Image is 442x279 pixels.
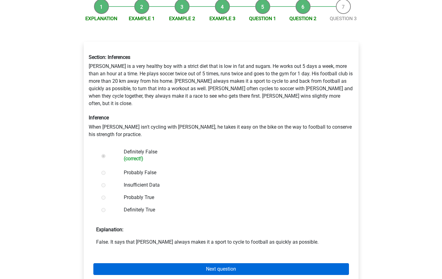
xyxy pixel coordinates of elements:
[96,238,346,246] p: False. It says that [PERSON_NAME] always makes it a sport to cycle to football as quickly as poss...
[330,15,357,21] a: Question 3
[124,148,338,162] label: Definitely False
[124,206,338,214] label: Definitely True
[124,169,338,176] label: Probably False
[209,15,235,21] a: Example 3
[249,15,276,21] a: Question 1
[124,156,338,162] h6: (correct!)
[129,15,155,21] a: Example 1
[289,15,316,21] a: Question 2
[84,49,358,143] div: [PERSON_NAME] is a very healthy boy with a strict diet that is low in fat and sugars. He works ou...
[89,54,354,60] h6: Section: Inferences
[124,194,338,201] label: Probably True
[169,15,195,21] a: Example 2
[96,227,123,232] strong: Explanation:
[89,115,354,121] h6: Inference
[85,15,117,21] a: Explanation
[93,263,349,275] a: Next question
[124,181,338,189] label: Insufficient Data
